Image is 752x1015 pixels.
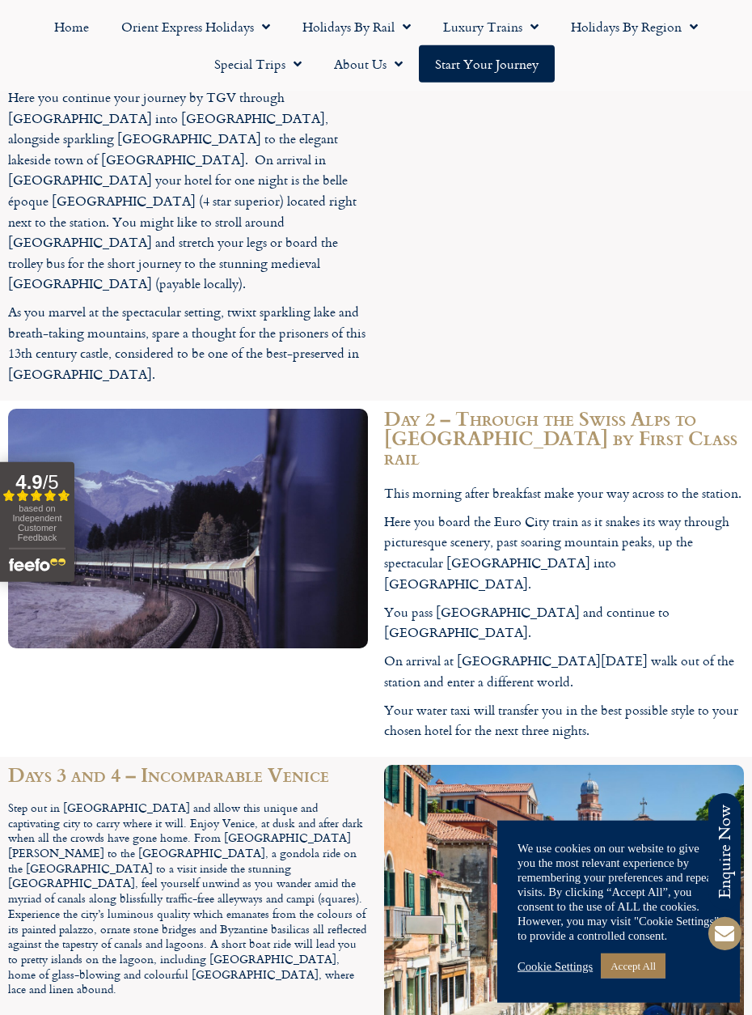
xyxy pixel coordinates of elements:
[518,959,593,974] a: Cookie Settings
[8,801,368,997] div: Step out in [GEOGRAPHIC_DATA] and allow this unique and captivating city to carry where it will. ...
[318,45,419,83] a: About Us
[198,45,318,83] a: Special Trips
[8,8,744,83] nav: Menu
[427,8,555,45] a: Luxury Trains
[8,87,368,295] p: Here you continue your journey by TGV through [GEOGRAPHIC_DATA] into [GEOGRAPHIC_DATA], alongside...
[38,8,105,45] a: Home
[384,409,744,467] h2: Day 2 – Through the Swiss Alps to [GEOGRAPHIC_DATA] by First Class rail
[555,8,714,45] a: Holidays by Region
[8,409,368,648] img: Orient Express Exterior View
[601,953,665,979] a: Accept All
[419,45,555,83] a: Start your Journey
[384,483,744,504] p: This morning after breakfast make your way across to the station.
[8,765,368,784] h2: Days 3 and 4 – Incomparable Venice
[518,841,720,943] div: We use cookies on our website to give you the most relevant experience by remembering your prefer...
[286,8,427,45] a: Holidays by Rail
[384,512,744,594] p: Here you board the Euro City train as it snakes its way through picturesque scenery, past soaring...
[384,651,744,692] p: On arrival at [GEOGRAPHIC_DATA][DATE] walk out of the station and enter a different world.
[384,700,744,741] p: Your water taxi will transfer you in the best possible style to your chosen hotel for the next th...
[8,302,368,384] p: As you marvel at the spectacular setting, twixt sparkling lake and breath-taking mountains, spare...
[384,602,744,643] p: You pass [GEOGRAPHIC_DATA] and continue to [GEOGRAPHIC_DATA].
[105,8,286,45] a: Orient Express Holidays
